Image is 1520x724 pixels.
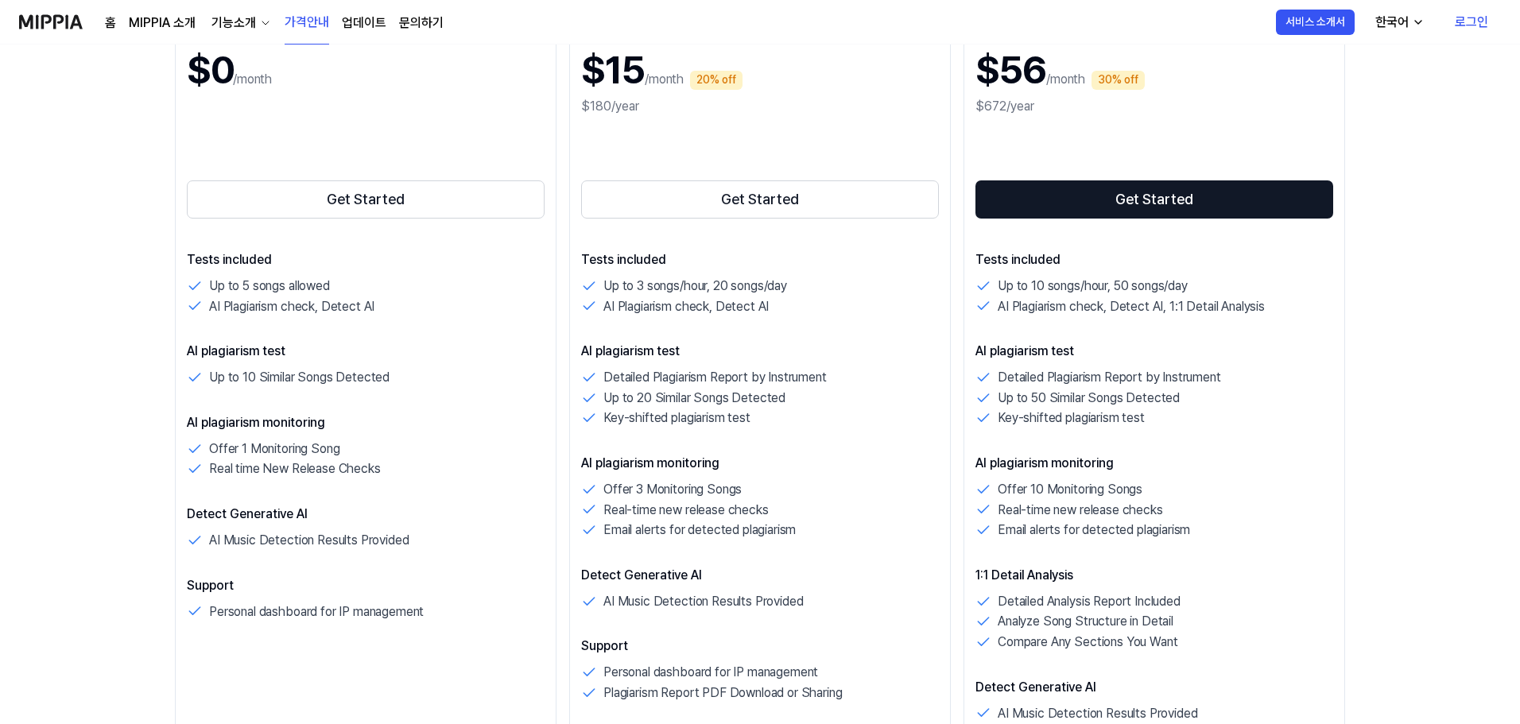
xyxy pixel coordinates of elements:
p: AI Music Detection Results Provided [209,530,409,551]
a: Get Started [975,177,1333,222]
p: Real-time new release checks [603,500,769,521]
p: Detailed Plagiarism Report by Instrument [603,367,827,388]
p: Analyze Song Structure in Detail [998,611,1173,632]
div: $180/year [581,97,939,116]
h1: $0 [187,44,233,97]
button: Get Started [187,180,545,219]
p: Up to 10 songs/hour, 50 songs/day [998,276,1188,296]
a: MIPPIA 소개 [129,14,196,33]
div: 기능소개 [208,14,259,33]
p: Key-shifted plagiarism test [603,408,750,428]
p: /month [645,70,684,89]
button: 기능소개 [208,14,272,33]
p: Tests included [187,250,545,269]
p: Support [187,576,545,595]
p: AI plagiarism monitoring [187,413,545,432]
p: AI Music Detection Results Provided [603,591,803,612]
p: Up to 50 Similar Songs Detected [998,388,1180,408]
p: Real-time new release checks [998,500,1163,521]
button: Get Started [581,180,939,219]
a: 문의하기 [399,14,444,33]
p: Support [581,637,939,656]
p: Personal dashboard for IP management [209,602,424,622]
p: AI plagiarism monitoring [975,454,1333,473]
p: Detect Generative AI [187,505,545,524]
button: 한국어 [1363,6,1434,38]
div: 20% off [690,71,743,90]
a: 가격안내 [285,1,329,45]
p: Real time New Release Checks [209,459,381,479]
p: Up to 3 songs/hour, 20 songs/day [603,276,787,296]
p: Email alerts for detected plagiarism [603,520,796,540]
p: Personal dashboard for IP management [603,662,818,683]
p: AI Plagiarism check, Detect AI [209,296,374,317]
a: 업데이트 [342,14,386,33]
a: Get Started [581,177,939,222]
p: Up to 20 Similar Songs Detected [603,388,785,408]
p: Offer 10 Monitoring Songs [998,479,1142,500]
div: 30% off [1092,71,1145,90]
p: Up to 10 Similar Songs Detected [209,367,390,388]
p: AI plagiarism test [581,342,939,361]
p: /month [1046,70,1085,89]
p: 1:1 Detail Analysis [975,566,1333,585]
p: AI plagiarism monitoring [581,454,939,473]
h1: $15 [581,44,645,97]
p: AI plagiarism test [187,342,545,361]
p: Offer 3 Monitoring Songs [603,479,742,500]
p: Offer 1 Monitoring Song [209,439,339,459]
p: Tests included [581,250,939,269]
p: AI Plagiarism check, Detect AI, 1:1 Detail Analysis [998,296,1265,317]
p: Detailed Analysis Report Included [998,591,1181,612]
p: /month [233,70,272,89]
p: Up to 5 songs allowed [209,276,330,296]
p: Key-shifted plagiarism test [998,408,1145,428]
p: AI Music Detection Results Provided [998,703,1197,724]
div: $672/year [975,97,1333,116]
h1: $56 [975,44,1046,97]
p: Plagiarism Report PDF Download or Sharing [603,683,842,703]
p: Detect Generative AI [581,566,939,585]
a: Get Started [187,177,545,222]
p: Compare Any Sections You Want [998,632,1177,652]
p: AI Plagiarism check, Detect AI [603,296,769,317]
p: AI plagiarism test [975,342,1333,361]
button: Get Started [975,180,1333,219]
div: 한국어 [1372,13,1412,32]
p: Email alerts for detected plagiarism [998,520,1190,540]
button: 서비스 소개서 [1276,10,1355,35]
p: Detect Generative AI [975,678,1333,697]
p: Detailed Plagiarism Report by Instrument [998,367,1221,388]
p: Tests included [975,250,1333,269]
a: 홈 [105,14,116,33]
